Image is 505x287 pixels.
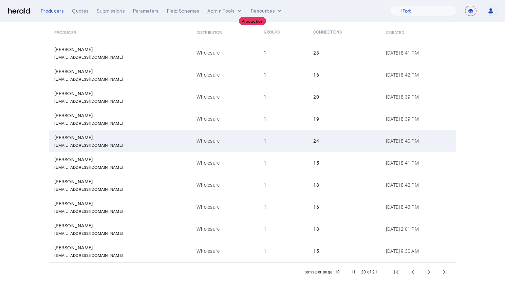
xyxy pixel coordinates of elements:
[54,185,123,192] p: [EMAIL_ADDRESS][DOMAIN_NAME]
[191,86,258,108] td: Wholesure
[54,68,188,75] div: [PERSON_NAME]
[313,182,378,188] div: 18
[54,90,188,97] div: [PERSON_NAME]
[191,64,258,86] td: Wholesure
[380,218,456,240] td: [DATE] 2:01 PM
[380,174,456,196] td: [DATE] 8:42 PM
[258,108,308,130] td: 1
[380,64,456,86] td: [DATE] 8:42 PM
[258,196,308,218] td: 1
[380,240,456,262] td: [DATE] 9:30 AM
[258,130,308,152] td: 1
[351,269,377,275] div: 11 – 20 of 21
[54,163,123,170] p: [EMAIL_ADDRESS][DOMAIN_NAME]
[313,160,378,166] div: 15
[405,264,421,280] button: Previous page
[251,7,283,14] button: Resources dropdown menu
[191,130,258,152] td: Wholesure
[54,134,188,141] div: [PERSON_NAME]
[54,229,123,236] p: [EMAIL_ADDRESS][DOMAIN_NAME]
[54,156,188,163] div: [PERSON_NAME]
[380,23,456,42] th: Created
[49,23,191,42] th: Producer
[97,7,125,14] div: Submissions
[54,141,123,148] p: [EMAIL_ADDRESS][DOMAIN_NAME]
[54,119,123,126] p: [EMAIL_ADDRESS][DOMAIN_NAME]
[313,71,378,78] div: 16
[54,178,188,185] div: [PERSON_NAME]
[313,226,378,232] div: 18
[313,204,378,210] div: 16
[258,86,308,108] td: 1
[133,7,159,14] div: Parameters
[54,53,123,60] p: [EMAIL_ADDRESS][DOMAIN_NAME]
[191,218,258,240] td: Wholesure
[54,222,188,229] div: [PERSON_NAME]
[258,23,308,42] th: Groups
[167,7,200,14] div: Field Schemas
[191,174,258,196] td: Wholesure
[437,264,453,280] button: Last page
[258,174,308,196] td: 1
[191,152,258,174] td: Wholesure
[313,248,378,254] div: 15
[258,240,308,262] td: 1
[54,207,123,214] p: [EMAIL_ADDRESS][DOMAIN_NAME]
[72,7,89,14] div: Quotes
[258,64,308,86] td: 1
[380,196,456,218] td: [DATE] 8:43 PM
[308,23,380,42] th: Connections
[258,42,308,64] td: 1
[54,112,188,119] div: [PERSON_NAME]
[380,86,456,108] td: [DATE] 8:39 PM
[421,264,437,280] button: Next page
[313,138,378,144] div: 24
[207,7,243,14] button: internal dropdown menu
[380,152,456,174] td: [DATE] 8:41 PM
[388,264,405,280] button: First page
[313,49,378,56] div: 23
[54,46,188,53] div: [PERSON_NAME]
[54,251,123,258] p: [EMAIL_ADDRESS][DOMAIN_NAME]
[54,200,188,207] div: [PERSON_NAME]
[41,7,64,14] div: Producers
[191,108,258,130] td: Wholesure
[54,244,188,251] div: [PERSON_NAME]
[313,116,378,122] div: 19
[239,17,266,25] div: Production
[380,108,456,130] td: [DATE] 8:39 PM
[258,218,308,240] td: 1
[258,152,308,174] td: 1
[303,269,334,275] div: Items per page:
[191,196,258,218] td: Wholesure
[380,42,456,64] td: [DATE] 8:41 PM
[54,97,123,104] p: [EMAIL_ADDRESS][DOMAIN_NAME]
[313,94,378,100] div: 20
[54,75,123,82] p: [EMAIL_ADDRESS][DOMAIN_NAME]
[191,42,258,64] td: Wholesure
[191,23,258,42] th: Distributor
[191,240,258,262] td: Wholesure
[380,130,456,152] td: [DATE] 8:40 PM
[335,269,340,275] div: 10
[8,8,30,14] img: Herald Logo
